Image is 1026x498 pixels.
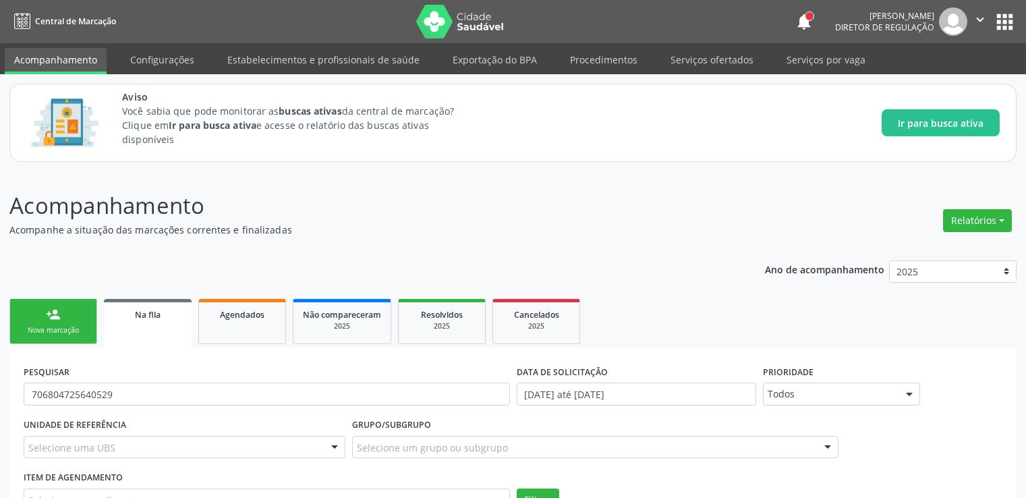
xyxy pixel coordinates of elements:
strong: buscas ativas [279,105,341,117]
a: Exportação do BPA [443,48,546,72]
span: Não compareceram [303,309,381,321]
span: Resolvidos [421,309,463,321]
div: 2025 [303,321,381,331]
div: [PERSON_NAME] [835,10,934,22]
label: DATA DE SOLICITAÇÃO [517,362,608,383]
button: notifications [795,12,814,31]
span: Cancelados [514,309,559,321]
input: Nome, CNS [24,383,510,406]
span: Na fila [135,309,161,321]
span: Diretor de regulação [835,22,934,33]
label: Item de agendamento [24,468,123,489]
label: Grupo/Subgrupo [352,415,431,436]
span: Selecione uma UBS [28,441,115,455]
a: Serviços por vaga [777,48,875,72]
div: Nova marcação [20,325,87,335]
label: PESQUISAR [24,362,69,383]
p: Você sabia que pode monitorar as da central de marcação? Clique em e acesse o relatório das busca... [122,104,479,146]
img: Imagem de CalloutCard [26,92,103,153]
label: UNIDADE DE REFERÊNCIA [24,415,126,436]
span: Aviso [122,90,479,104]
p: Ano de acompanhamento [765,260,884,277]
a: Acompanhamento [5,48,107,74]
input: Selecione um intervalo [517,383,756,406]
span: Ir para busca ativa [898,116,984,130]
a: Serviços ofertados [661,48,763,72]
div: 2025 [408,321,476,331]
a: Configurações [121,48,204,72]
i:  [973,12,988,27]
span: Central de Marcação [35,16,116,27]
button: apps [993,10,1017,34]
div: 2025 [503,321,570,331]
button:  [967,7,993,36]
strong: Ir para busca ativa [169,119,256,132]
span: Selecione um grupo ou subgrupo [357,441,508,455]
a: Estabelecimentos e profissionais de saúde [218,48,429,72]
button: Ir para busca ativa [882,109,1000,136]
span: Agendados [220,309,264,321]
label: Prioridade [763,362,814,383]
img: img [939,7,967,36]
p: Acompanhamento [9,189,714,223]
a: Procedimentos [561,48,647,72]
button: Relatórios [943,209,1012,232]
span: Todos [768,387,893,401]
a: Central de Marcação [9,10,116,32]
div: person_add [46,307,61,322]
p: Acompanhe a situação das marcações correntes e finalizadas [9,223,714,237]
